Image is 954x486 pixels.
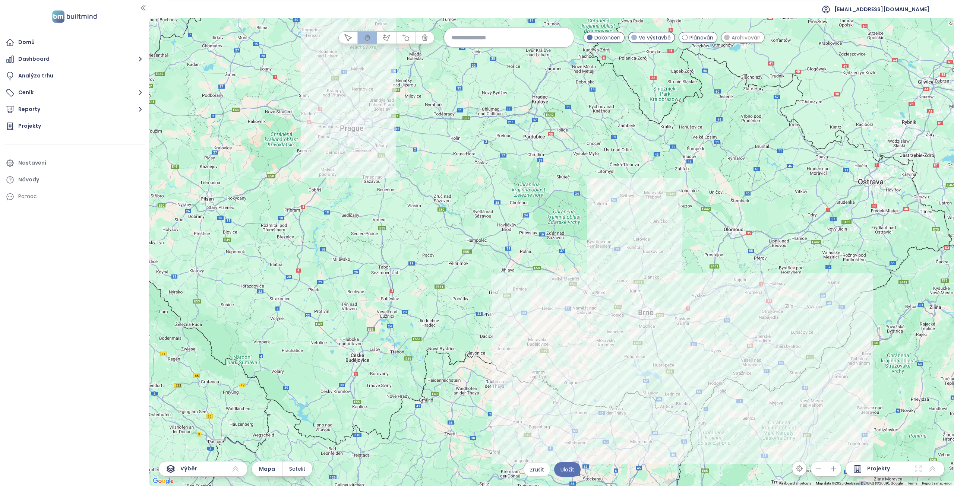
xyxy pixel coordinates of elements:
img: Google [151,476,176,486]
button: Zrušit [524,462,550,477]
span: Ve výstavbě [639,34,671,42]
a: Open this area in Google Maps (opens a new window) [151,476,176,486]
span: Map data ©2025 GeoBasis-DE/BKG (©2009), Google [816,481,903,485]
span: [EMAIL_ADDRESS][DOMAIN_NAME] [834,0,929,18]
div: Nastavení [18,158,46,168]
button: Dashboard [4,52,145,67]
a: Analýza trhu [4,69,145,83]
a: Nastavení [4,156,145,171]
span: Výběr [180,464,197,473]
span: Mapa [259,465,275,473]
a: Domů [4,35,145,50]
div: Návody [18,175,39,184]
button: Ceník [4,85,145,100]
div: Domů [18,38,35,47]
button: Uložit [554,462,581,477]
button: Reporty [4,102,145,117]
a: Terms (opens in new tab) [907,481,917,485]
img: logo [50,9,99,24]
span: Projekty [867,464,890,473]
span: Zrušit [530,466,544,474]
div: Projekty [18,121,41,131]
div: Pomoc [4,189,145,204]
a: Projekty [4,119,145,134]
div: Analýza trhu [18,71,53,80]
a: Návody [4,172,145,187]
button: Mapa [252,461,282,476]
a: Report a map error [922,481,952,485]
div: Pomoc [18,192,37,201]
span: Archivován [732,34,761,42]
span: Uložit [560,466,574,474]
span: Plánován [689,34,713,42]
span: Dokončen [594,34,620,42]
button: Keyboard shortcuts [779,481,811,486]
button: Satelit [282,461,312,476]
span: Satelit [289,465,306,473]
